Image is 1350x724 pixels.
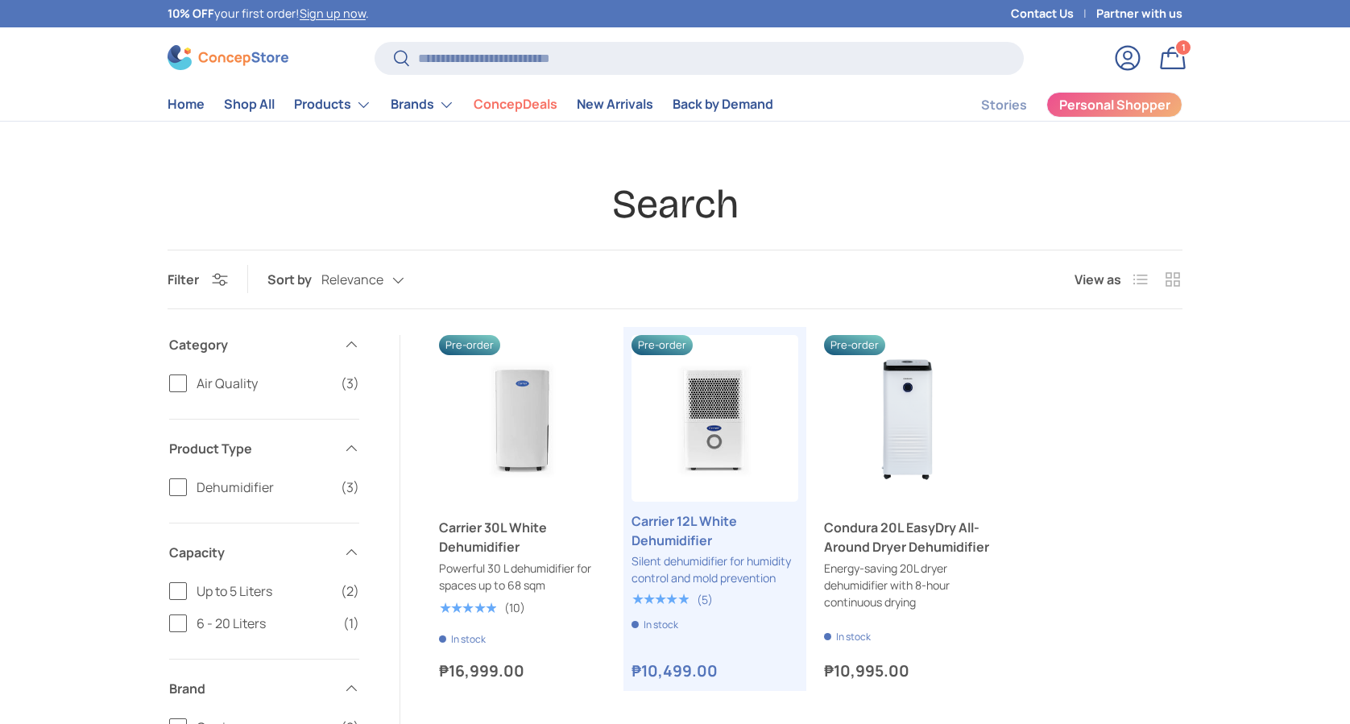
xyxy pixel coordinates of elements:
span: 6 - 20 Liters [197,614,333,633]
a: Partner with us [1096,5,1182,23]
a: Home [168,89,205,120]
label: Sort by [267,270,321,289]
span: (3) [341,478,359,497]
a: Carrier 30L White Dehumidifier [439,518,606,556]
span: Air Quality [197,374,331,393]
button: Filter [168,271,228,288]
a: Personal Shopper [1046,92,1182,118]
summary: Category [169,316,359,374]
a: Stories [981,89,1027,121]
h1: Search [168,180,1182,230]
img: ConcepStore [168,45,288,70]
span: View as [1075,270,1121,289]
a: New Arrivals [577,89,653,120]
summary: Products [284,89,381,121]
span: Pre-order [439,335,500,355]
span: Up to 5 Liters [197,581,331,601]
span: (1) [343,614,359,633]
span: 1 [1182,41,1186,53]
p: your first order! . [168,5,369,23]
a: Condura 20L EasyDry All-Around Dryer Dehumidifier [824,518,991,556]
summary: Capacity [169,523,359,581]
nav: Secondary [942,89,1182,121]
span: Filter [168,271,199,288]
a: Carrier 12L White Dehumidifier [632,511,798,550]
span: Pre-order [632,335,693,355]
a: Sign up now [300,6,366,21]
span: Product Type [169,439,333,458]
a: Condura 20L EasyDry All-Around Dryer Dehumidifier [824,335,991,502]
a: Products [294,89,371,121]
a: Back by Demand [673,89,773,120]
a: Brands [391,89,454,121]
span: Relevance [321,272,383,288]
span: Personal Shopper [1059,98,1170,111]
button: Relevance [321,266,437,294]
span: Brand [169,679,333,698]
summary: Product Type [169,420,359,478]
span: Capacity [169,543,333,562]
a: Contact Us [1011,5,1096,23]
a: ConcepDeals [474,89,557,120]
summary: Brands [381,89,464,121]
summary: Brand [169,660,359,718]
strong: 10% OFF [168,6,214,21]
span: Pre-order [824,335,885,355]
a: Shop All [224,89,275,120]
nav: Primary [168,89,773,121]
span: (3) [341,374,359,393]
span: Dehumidifier [197,478,331,497]
a: Carrier 12L White Dehumidifier [632,335,798,502]
span: (2) [341,581,359,601]
a: Carrier 30L White Dehumidifier [439,335,606,502]
span: Category [169,335,333,354]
